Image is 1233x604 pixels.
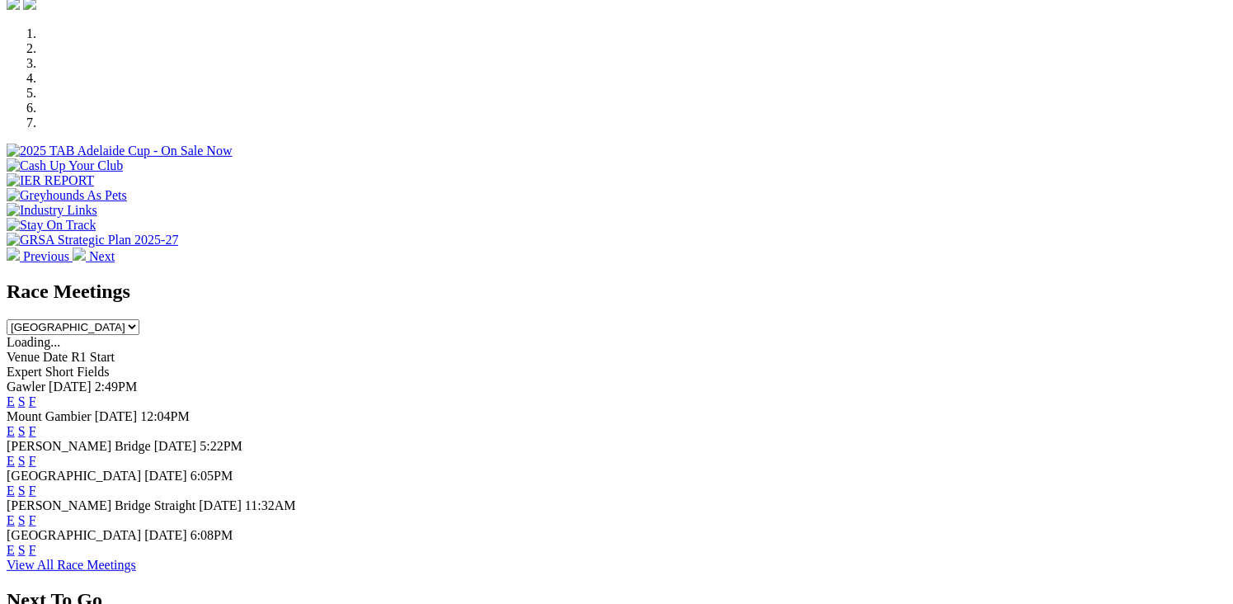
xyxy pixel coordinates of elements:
[7,424,15,438] a: E
[18,394,26,408] a: S
[7,380,45,394] span: Gawler
[29,543,36,557] a: F
[7,409,92,423] span: Mount Gambier
[7,454,15,468] a: E
[7,218,96,233] img: Stay On Track
[43,350,68,364] span: Date
[7,543,15,557] a: E
[7,203,97,218] img: Industry Links
[7,173,94,188] img: IER REPORT
[29,454,36,468] a: F
[18,484,26,498] a: S
[140,409,190,423] span: 12:04PM
[29,513,36,527] a: F
[154,439,197,453] span: [DATE]
[191,469,233,483] span: 6:05PM
[73,249,115,263] a: Next
[7,335,60,349] span: Loading...
[95,409,138,423] span: [DATE]
[89,249,115,263] span: Next
[7,513,15,527] a: E
[29,484,36,498] a: F
[95,380,138,394] span: 2:49PM
[71,350,115,364] span: R1 Start
[191,528,233,542] span: 6:08PM
[18,454,26,468] a: S
[18,424,26,438] a: S
[18,543,26,557] a: S
[7,249,73,263] a: Previous
[7,350,40,364] span: Venue
[245,498,296,512] span: 11:32AM
[200,439,242,453] span: 5:22PM
[144,469,187,483] span: [DATE]
[29,424,36,438] a: F
[7,365,42,379] span: Expert
[7,144,233,158] img: 2025 TAB Adelaide Cup - On Sale Now
[7,188,127,203] img: Greyhounds As Pets
[7,498,195,512] span: [PERSON_NAME] Bridge Straight
[7,528,141,542] span: [GEOGRAPHIC_DATA]
[73,248,86,261] img: chevron-right-pager-white.svg
[18,513,26,527] a: S
[7,158,123,173] img: Cash Up Your Club
[7,281,1226,303] h2: Race Meetings
[45,365,74,379] span: Short
[77,365,109,379] span: Fields
[29,394,36,408] a: F
[23,249,69,263] span: Previous
[7,558,136,572] a: View All Race Meetings
[49,380,92,394] span: [DATE]
[7,469,141,483] span: [GEOGRAPHIC_DATA]
[7,439,151,453] span: [PERSON_NAME] Bridge
[7,484,15,498] a: E
[7,248,20,261] img: chevron-left-pager-white.svg
[144,528,187,542] span: [DATE]
[7,394,15,408] a: E
[7,233,178,248] img: GRSA Strategic Plan 2025-27
[199,498,242,512] span: [DATE]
